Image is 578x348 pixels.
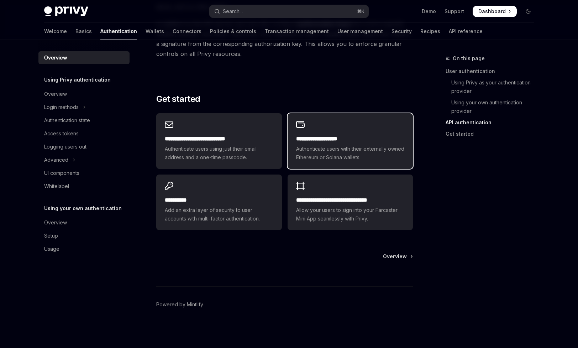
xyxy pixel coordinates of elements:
[223,7,243,16] div: Search...
[38,101,130,114] button: Toggle Login methods section
[478,8,506,15] span: Dashboard
[44,6,88,16] img: dark logo
[38,154,130,166] button: Toggle Advanced section
[522,6,534,17] button: Toggle dark mode
[44,204,122,213] h5: Using your own authentication
[165,145,273,162] span: Authenticate users using just their email address and a one-time passcode.
[100,23,137,40] a: Authentication
[156,93,200,105] span: Get started
[38,167,130,180] a: UI components
[445,8,464,15] a: Support
[173,23,201,40] a: Connectors
[446,117,540,128] a: API authentication
[38,127,130,140] a: Access tokens
[165,206,273,223] span: Add an extra layer of security to user accounts with multi-factor authentication.
[288,113,413,169] a: **** **** **** ****Authenticate users with their externally owned Ethereum or Solana wallets.
[453,54,485,63] span: On this page
[44,218,67,227] div: Overview
[420,23,440,40] a: Recipes
[383,253,407,260] span: Overview
[44,116,90,125] div: Authentication state
[446,77,540,97] a: Using Privy as your authentication provider
[38,51,130,64] a: Overview
[44,129,79,138] div: Access tokens
[44,182,69,191] div: Whitelabel
[44,53,67,62] div: Overview
[44,90,67,98] div: Overview
[446,128,540,140] a: Get started
[38,114,130,127] a: Authentication state
[296,206,404,223] span: Allow your users to sign into your Farcaster Mini App seamlessly with Privy.
[38,180,130,193] a: Whitelabel
[38,229,130,242] a: Setup
[38,140,130,153] a: Logging users out
[156,301,203,308] a: Powered by Mintlify
[38,216,130,229] a: Overview
[38,88,130,100] a: Overview
[357,9,364,14] span: ⌘ K
[449,23,483,40] a: API reference
[337,23,383,40] a: User management
[44,245,59,253] div: Usage
[446,97,540,117] a: Using your own authentication provider
[38,243,130,255] a: Usage
[44,142,86,151] div: Logging users out
[422,8,436,15] a: Demo
[44,156,68,164] div: Advanced
[473,6,517,17] a: Dashboard
[44,232,58,240] div: Setup
[392,23,412,40] a: Security
[44,103,79,111] div: Login methods
[383,253,412,260] a: Overview
[209,5,369,18] button: Open search
[296,145,404,162] span: Authenticate users with their externally owned Ethereum or Solana wallets.
[44,23,67,40] a: Welcome
[446,66,540,77] a: User authentication
[146,23,164,40] a: Wallets
[210,23,256,40] a: Policies & controls
[265,23,329,40] a: Transaction management
[156,175,282,230] a: **** *****Add an extra layer of security to user accounts with multi-factor authentication.
[44,76,111,84] h5: Using Privy authentication
[75,23,92,40] a: Basics
[44,169,79,177] div: UI components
